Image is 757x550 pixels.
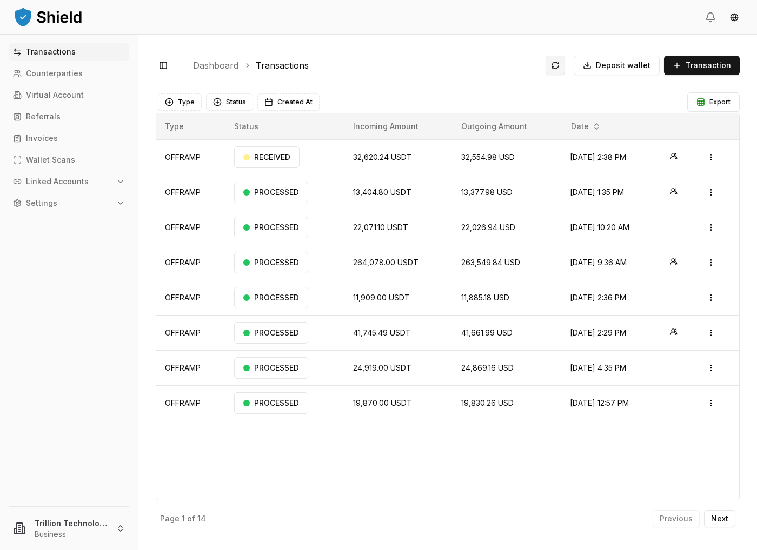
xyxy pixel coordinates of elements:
button: Date [567,118,605,135]
p: of [187,515,195,522]
a: Referrals [9,108,129,125]
span: 32,620.24 USDT [353,152,412,162]
span: 11,909.00 USDT [353,293,410,302]
a: Dashboard [193,59,238,72]
th: Incoming Amount [344,113,453,139]
p: Counterparties [26,70,83,77]
span: [DATE] 2:36 PM [570,293,626,302]
button: Linked Accounts [9,173,129,190]
nav: breadcrumb [193,59,537,72]
div: PROCESSED [234,252,308,273]
span: 263,549.84 USD [461,258,520,267]
td: OFFRAMP [156,210,225,245]
td: OFFRAMP [156,315,225,350]
button: Deposit wallet [574,56,660,75]
span: 24,919.00 USDT [353,363,411,372]
p: Invoices [26,135,58,142]
div: PROCESSED [234,357,308,379]
th: Outgoing Amount [453,113,561,139]
span: 19,870.00 USDT [353,398,412,407]
a: Wallet Scans [9,151,129,169]
button: Trillion Technologies and Trading LLCBusiness [4,511,134,546]
p: Page [160,515,180,522]
img: ShieldPay Logo [13,6,83,28]
a: Transactions [256,59,309,72]
p: Business [35,529,108,540]
span: 11,885.18 USD [461,293,509,302]
span: 13,404.80 USDT [353,187,411,197]
a: Invoices [9,130,129,147]
button: Export [687,92,740,112]
div: RECEIVED [234,146,300,168]
button: Type [158,93,202,111]
div: PROCESSED [234,217,308,238]
span: [DATE] 2:38 PM [570,152,626,162]
div: PROCESSED [234,322,308,344]
span: [DATE] 10:20 AM [570,223,629,232]
p: Referrals [26,113,61,120]
p: Settings [26,199,57,207]
span: [DATE] 12:57 PM [570,398,629,407]
span: 13,377.98 USD [461,187,513,197]
span: [DATE] 2:29 PM [570,328,626,337]
span: 41,745.49 USDT [353,328,411,337]
td: OFFRAMP [156,280,225,315]
td: OFFRAMP [156,175,225,210]
p: Virtual Account [26,91,84,99]
button: Transaction [664,56,740,75]
a: Transactions [9,43,129,61]
td: OFFRAMP [156,245,225,280]
button: Created At [257,93,320,111]
span: Created At [277,98,313,106]
div: PROCESSED [234,392,308,414]
p: 14 [197,515,206,522]
button: Settings [9,194,129,212]
td: OFFRAMP [156,139,225,175]
span: Deposit wallet [596,60,650,71]
span: 264,078.00 USDT [353,258,419,267]
span: 22,071.10 USDT [353,223,408,232]
span: [DATE] 9:36 AM [570,258,627,267]
span: Transaction [686,60,731,71]
p: Next [711,515,728,522]
div: PROCESSED [234,182,308,203]
div: PROCESSED [234,287,308,308]
a: Virtual Account [9,86,129,104]
span: [DATE] 1:35 PM [570,187,624,197]
button: Next [704,510,735,527]
th: Type [156,113,225,139]
span: [DATE] 4:35 PM [570,363,626,372]
td: OFFRAMP [156,385,225,420]
a: Counterparties [9,65,129,82]
p: Wallet Scans [26,156,75,164]
span: 19,830.26 USD [461,398,514,407]
p: Transactions [26,48,76,56]
th: Status [225,113,345,139]
p: Trillion Technologies and Trading LLC [35,518,108,529]
td: OFFRAMP [156,350,225,385]
span: 41,661.99 USD [461,328,513,337]
button: Status [206,93,253,111]
span: 32,554.98 USD [461,152,515,162]
span: 24,869.16 USD [461,363,514,372]
p: Linked Accounts [26,178,89,185]
p: 1 [182,515,185,522]
span: 22,026.94 USD [461,223,515,232]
